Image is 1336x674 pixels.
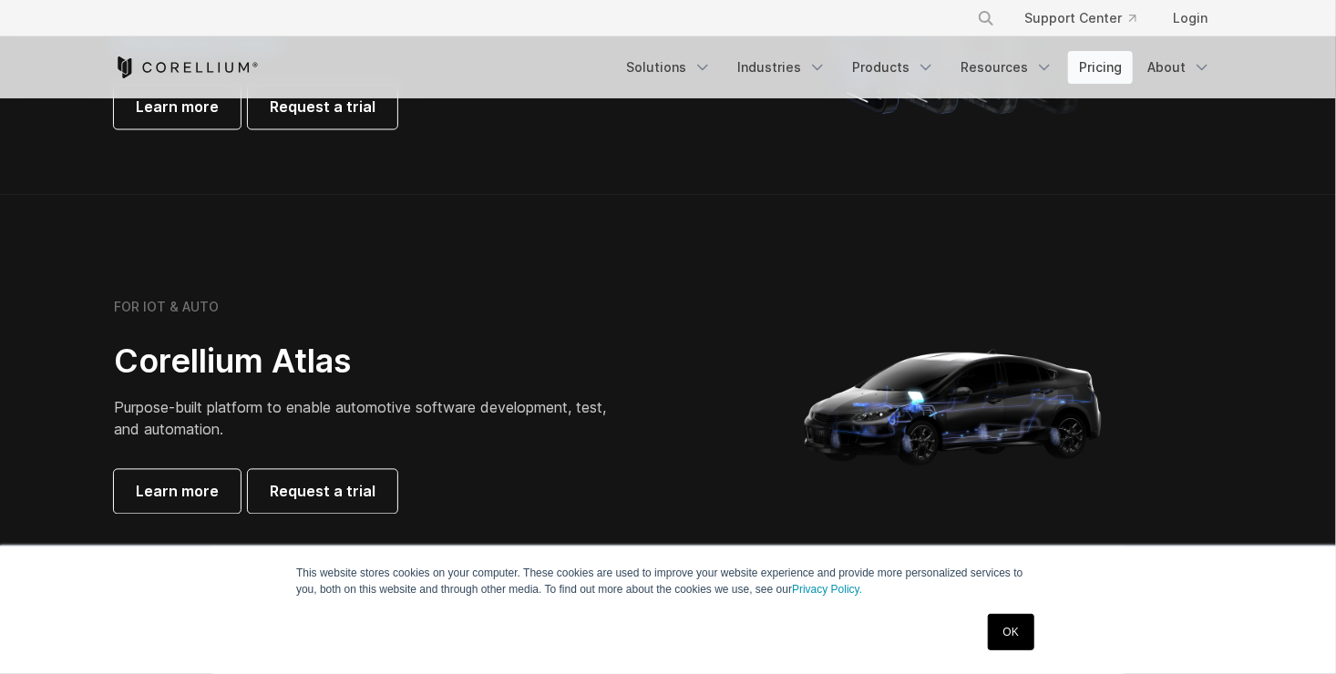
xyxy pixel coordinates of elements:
span: Learn more [136,481,219,503]
div: Navigation Menu [615,51,1222,84]
button: Search [970,2,1002,35]
span: Learn more [136,97,219,118]
a: OK [988,614,1034,650]
span: Request a trial [270,97,375,118]
a: Industries [726,51,838,84]
a: Request a trial [248,470,397,514]
h2: Corellium Atlas [114,342,624,383]
a: Learn more [114,86,241,129]
a: About [1136,51,1222,84]
a: Login [1158,2,1222,35]
a: Corellium Home [114,56,259,78]
h6: FOR IOT & AUTO [114,300,219,316]
a: Resources [950,51,1064,84]
a: Support Center [1010,2,1151,35]
img: Corellium_Hero_Atlas_alt [772,224,1136,588]
a: Learn more [114,470,241,514]
a: Products [841,51,946,84]
span: Request a trial [270,481,375,503]
div: Navigation Menu [955,2,1222,35]
a: Solutions [615,51,723,84]
p: This website stores cookies on your computer. These cookies are used to improve your website expe... [296,565,1040,597]
a: Pricing [1068,51,1133,84]
a: Privacy Policy. [792,583,862,596]
a: Request a trial [248,86,397,129]
span: Purpose-built platform to enable automotive software development, test, and automation. [114,399,606,439]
